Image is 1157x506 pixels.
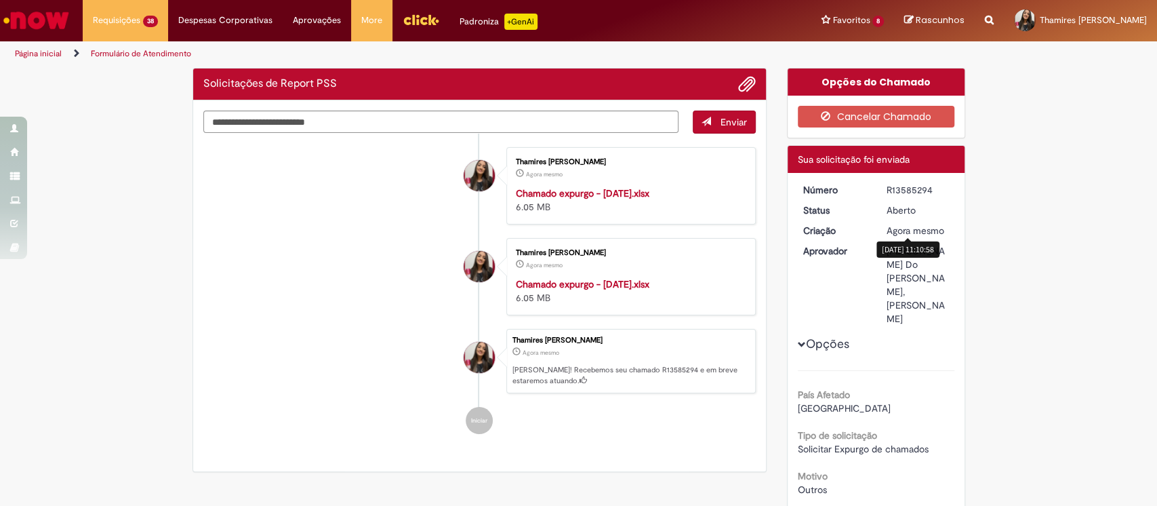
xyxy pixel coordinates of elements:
time: 01/10/2025 11:10:54 [526,261,563,269]
div: Padroniza [460,14,537,30]
span: Favoritos [832,14,870,27]
ul: Histórico de tíquete [203,134,756,448]
div: Opções do Chamado [788,69,965,96]
img: ServiceNow [1,7,71,34]
li: Thamires Alexandra Faria Dos Santos [203,329,756,394]
time: 01/10/2025 11:10:55 [526,170,563,178]
span: 38 [143,16,158,27]
a: Rascunhos [904,14,965,27]
span: Enviar [720,116,747,128]
div: 6.05 MB [516,277,742,305]
a: Formulário de Atendimento [91,48,191,59]
div: R13585294 [887,183,950,197]
time: 01/10/2025 11:10:58 [523,349,559,357]
span: Despesas Corporativas [178,14,272,27]
div: [DATE] 11:10:58 [876,241,939,257]
div: Thamires Alexandra Faria Dos Santos [464,251,495,282]
b: Tipo de solicitação [798,429,877,442]
div: 01/10/2025 11:10:58 [887,224,950,237]
ul: Trilhas de página [10,41,761,66]
a: Chamado expurgo - [DATE].xlsx [516,278,649,290]
div: Aberto [887,203,950,217]
div: [PERSON_NAME] Do [PERSON_NAME], [PERSON_NAME] [887,244,950,326]
b: Motivo [798,470,828,482]
span: 8 [872,16,884,27]
img: click_logo_yellow_360x200.png [403,9,439,30]
p: [PERSON_NAME]! Recebemos seu chamado R13585294 e em breve estaremos atuando. [512,365,748,386]
span: More [361,14,382,27]
span: [GEOGRAPHIC_DATA] [798,402,891,414]
h2: Solicitações de Report PSS Histórico de tíquete [203,78,337,90]
div: Thamires Alexandra Faria Dos Santos [464,160,495,191]
dt: Aprovador [793,244,876,258]
span: Agora mesmo [526,170,563,178]
span: Thamires [PERSON_NAME] [1040,14,1147,26]
div: 6.05 MB [516,187,742,214]
span: Solicitar Expurgo de chamados [798,443,929,455]
span: Sua solicitação foi enviada [798,153,910,166]
span: Agora mesmo [526,261,563,269]
button: Cancelar Chamado [798,106,954,128]
span: Rascunhos [916,14,965,26]
dt: Número [793,183,876,197]
span: Outros [798,484,827,496]
span: Requisições [93,14,140,27]
div: Thamires [PERSON_NAME] [516,249,742,257]
div: Thamires [PERSON_NAME] [512,336,748,345]
a: Página inicial [15,48,62,59]
p: +GenAi [504,14,537,30]
div: Thamires Alexandra Faria Dos Santos [464,342,495,373]
a: Chamado expurgo - [DATE].xlsx [516,187,649,199]
button: Enviar [693,111,756,134]
dt: Criação [793,224,876,237]
span: Agora mesmo [523,349,559,357]
span: Aprovações [293,14,341,27]
button: Adicionar anexos [738,75,756,93]
dt: Status [793,203,876,217]
span: Agora mesmo [887,225,944,237]
textarea: Digite sua mensagem aqui... [203,111,679,134]
b: País Afetado [798,389,850,401]
div: Thamires [PERSON_NAME] [516,158,742,166]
